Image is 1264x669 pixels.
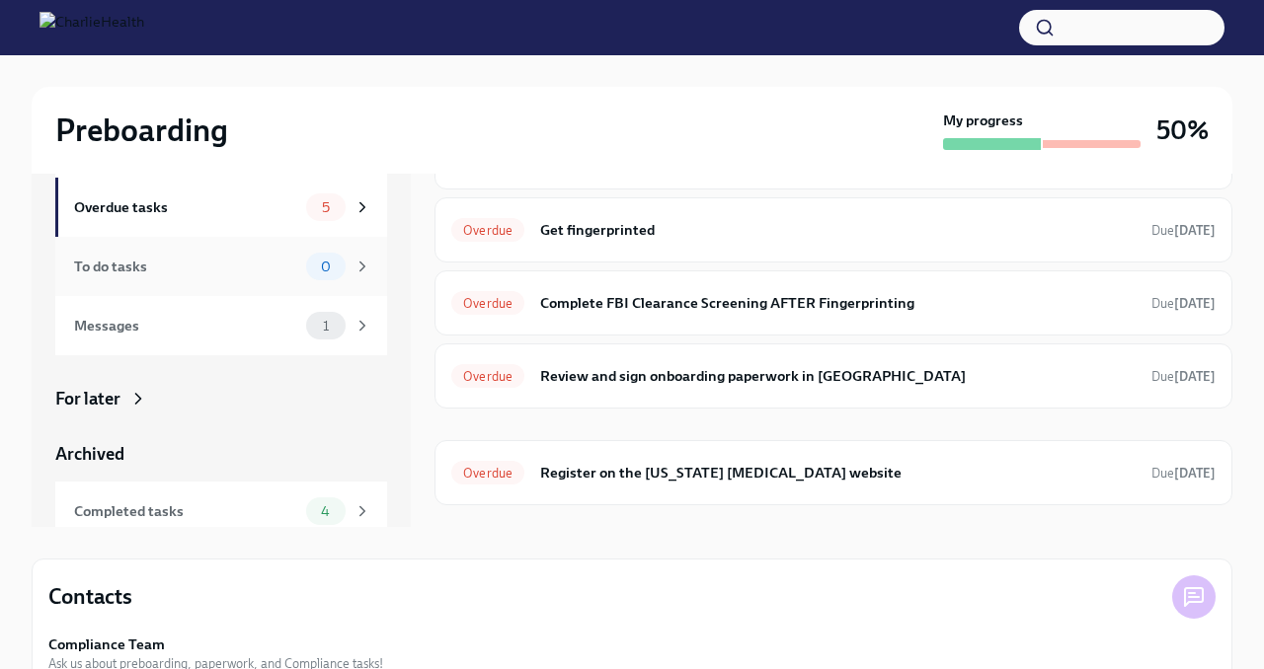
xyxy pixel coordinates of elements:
a: For later [55,387,387,410]
h4: Contacts [48,582,132,612]
span: August 5th, 2025 09:00 [1151,221,1216,240]
div: For later [55,387,120,410]
span: Overdue [451,466,524,481]
a: Messages1 [55,296,387,355]
h6: Complete FBI Clearance Screening AFTER Fingerprinting [540,292,1136,314]
div: Messages [74,315,298,336]
span: Due [1151,223,1216,238]
span: Due [1151,296,1216,311]
span: Overdue [451,369,524,384]
span: 5 [310,200,342,215]
div: Completed tasks [74,500,298,522]
span: August 1st, 2025 09:00 [1151,464,1216,483]
a: To do tasks0 [55,237,387,296]
h6: Get fingerprinted [540,219,1136,241]
a: OverdueRegister on the [US_STATE] [MEDICAL_DATA] websiteDue[DATE] [451,457,1216,488]
a: Archived [55,442,387,466]
h6: Review and sign onboarding paperwork in [GEOGRAPHIC_DATA] [540,365,1136,387]
div: To do tasks [74,256,298,277]
span: Due [1151,369,1216,384]
span: Overdue [451,296,524,311]
span: 4 [309,504,342,519]
strong: [DATE] [1174,296,1216,311]
span: Due [1151,466,1216,481]
span: Overdue [451,223,524,238]
strong: [DATE] [1174,369,1216,384]
span: August 8th, 2025 09:00 [1151,294,1216,313]
h2: Preboarding [55,111,228,150]
span: 1 [311,319,341,334]
span: August 8th, 2025 09:00 [1151,367,1216,386]
span: 0 [309,260,343,274]
strong: Compliance Team [48,634,165,654]
a: OverdueComplete FBI Clearance Screening AFTER FingerprintingDue[DATE] [451,287,1216,319]
strong: [DATE] [1174,466,1216,481]
h6: Register on the [US_STATE] [MEDICAL_DATA] website [540,462,1136,483]
a: Overdue tasks5 [55,178,387,237]
strong: My progress [943,111,1023,130]
h3: 50% [1156,112,1209,148]
img: CharlieHealth [39,12,144,43]
strong: [DATE] [1174,223,1216,238]
a: OverdueReview and sign onboarding paperwork in [GEOGRAPHIC_DATA]Due[DATE] [451,360,1216,392]
a: OverdueGet fingerprintedDue[DATE] [451,214,1216,246]
div: Overdue tasks [74,196,298,218]
a: Completed tasks4 [55,482,387,541]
